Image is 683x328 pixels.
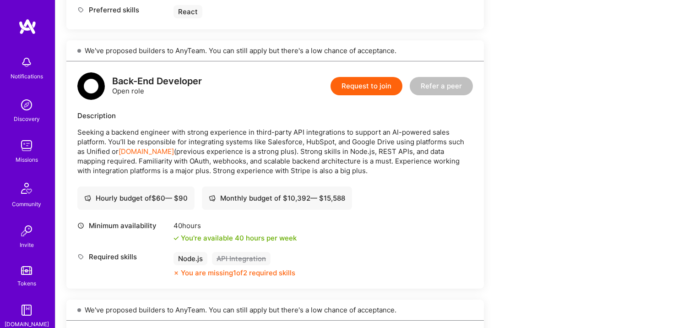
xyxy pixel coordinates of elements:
[84,195,91,202] i: icon Cash
[173,221,297,230] div: 40 hours
[410,77,473,95] button: Refer a peer
[77,5,169,15] div: Preferred skills
[173,252,207,265] div: Node.js
[66,300,484,321] div: We've proposed builders to AnyTeam. You can still apply but there's a low chance of acceptance.
[21,266,32,275] img: tokens
[77,6,84,13] i: icon Tag
[17,279,36,288] div: Tokens
[112,77,202,86] div: Back-End Developer
[17,137,36,155] img: teamwork
[17,301,36,319] img: guide book
[173,5,202,18] div: React
[17,222,36,240] img: Invite
[17,96,36,114] img: discovery
[11,71,43,81] div: Notifications
[181,268,295,278] div: You are missing 1 of 2 required skills
[77,127,473,175] p: Seeking a backend engineer with strong experience in third-party API integrations to support an A...
[16,155,38,164] div: Missions
[119,147,174,156] a: [DOMAIN_NAME]
[173,235,179,241] i: icon Check
[84,193,188,203] div: Hourly budget of $ 60 — $ 90
[209,193,345,203] div: Monthly budget of $ 10,392 — $ 15,588
[77,253,84,260] i: icon Tag
[173,270,179,276] i: icon CloseOrange
[112,77,202,96] div: Open role
[173,233,297,243] div: You're available 40 hours per week
[77,222,84,229] i: icon Clock
[20,240,34,250] div: Invite
[212,252,271,265] div: API Integration
[14,114,40,124] div: Discovery
[66,40,484,61] div: We've proposed builders to AnyTeam. You can still apply but there's a low chance of acceptance.
[12,199,41,209] div: Community
[18,18,37,35] img: logo
[77,111,473,120] div: Description
[17,53,36,71] img: bell
[209,195,216,202] i: icon Cash
[77,252,169,262] div: Required skills
[77,72,105,100] img: logo
[77,221,169,230] div: Minimum availability
[16,177,38,199] img: Community
[331,77,402,95] button: Request to join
